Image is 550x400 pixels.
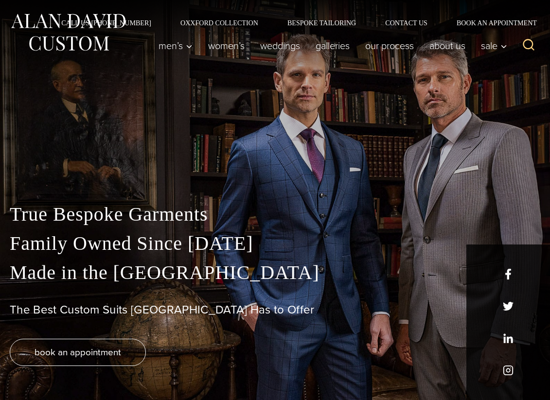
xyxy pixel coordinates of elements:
a: Oxxford Collection [166,19,273,26]
button: View Search Form [517,34,540,57]
p: True Bespoke Garments Family Owned Since [DATE] Made in the [GEOGRAPHIC_DATA] [10,200,540,287]
span: Men’s [159,41,193,51]
a: Our Process [357,36,422,55]
nav: Primary Navigation [151,36,512,55]
span: book an appointment [35,345,121,359]
a: Galleries [308,36,357,55]
a: Bespoke Tailoring [273,19,371,26]
span: Sale [481,41,507,51]
a: weddings [252,36,308,55]
a: Contact Us [371,19,442,26]
a: Women’s [200,36,252,55]
a: Call Us [PHONE_NUMBER] [47,19,166,26]
a: book an appointment [10,339,146,366]
h1: The Best Custom Suits [GEOGRAPHIC_DATA] Has to Offer [10,303,540,317]
a: Book an Appointment [442,19,540,26]
a: About Us [422,36,473,55]
img: Alan David Custom [10,11,126,54]
nav: Secondary Navigation [47,19,540,26]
